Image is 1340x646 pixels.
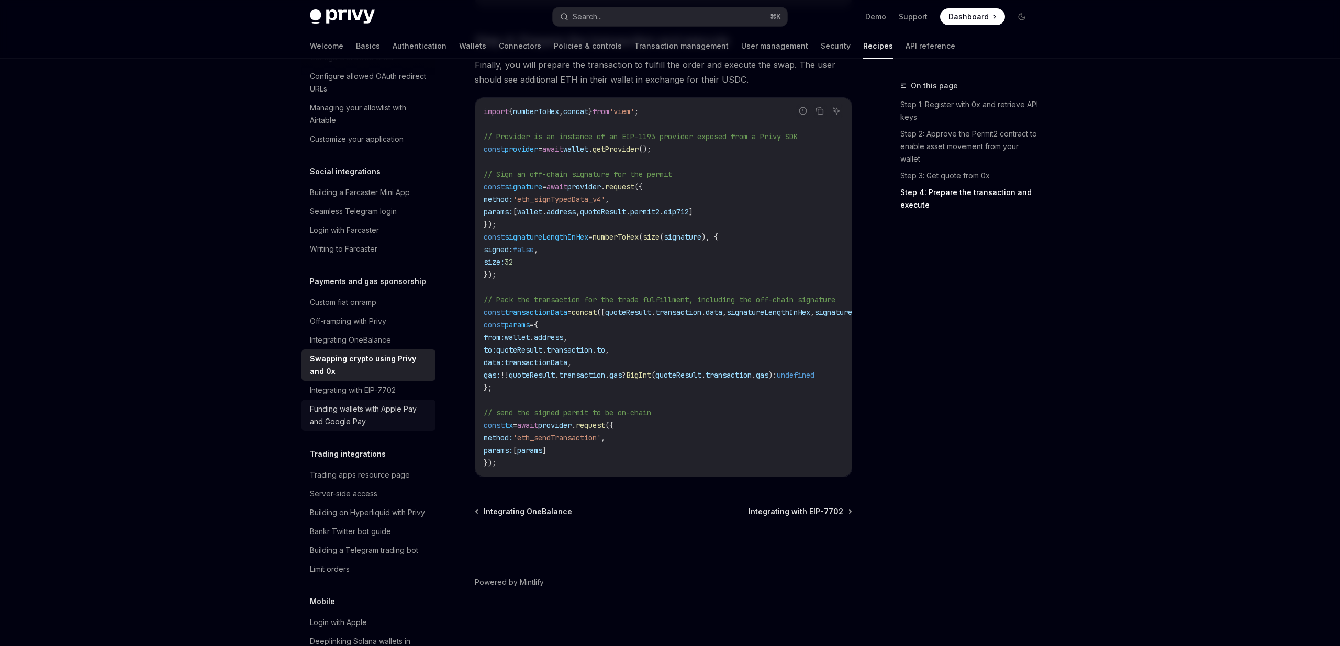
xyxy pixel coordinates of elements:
span: = [538,144,542,154]
a: Step 3: Get quote from 0x [900,167,1038,184]
span: signature [505,182,542,191]
span: transaction [706,370,752,380]
span: const [484,232,505,242]
span: , [810,308,814,317]
div: Managing your allowlist with Airtable [310,101,429,127]
span: getProvider [593,144,639,154]
a: Powered by Mintlify [475,577,544,587]
span: ({ [605,421,613,430]
span: transaction [546,345,593,355]
span: address [534,333,563,342]
a: Configure allowed OAuth redirect URLs [301,67,435,98]
span: request [576,421,605,430]
div: Search... [573,10,602,23]
span: . [752,370,756,380]
span: wallet [563,144,588,154]
span: ; [634,107,639,116]
span: size: [484,257,505,267]
span: = [513,421,517,430]
span: const [484,421,505,430]
div: Building a Telegram trading bot [310,544,418,557]
span: Integrating OneBalance [484,506,572,517]
div: Funding wallets with Apple Pay and Google Pay [310,403,429,428]
div: Integrating OneBalance [310,334,391,346]
span: (); [639,144,651,154]
a: User management [741,33,808,59]
button: Search...⌘K [553,7,787,26]
div: Login with Apple [310,616,367,629]
span: . [701,308,706,317]
a: Step 2: Approve the Permit2 contract to enable asset movement from your wallet [900,126,1038,167]
span: address [546,207,576,217]
span: }); [484,220,496,229]
a: Transaction management [634,33,729,59]
span: numberToHex [593,232,639,242]
a: Step 1: Register with 0x and retrieve API keys [900,96,1038,126]
a: Customize your application [301,130,435,149]
a: API reference [906,33,955,59]
div: Custom fiat onramp [310,296,376,309]
span: . [593,345,597,355]
span: ] [689,207,693,217]
span: = [542,182,546,191]
div: Login with Farcaster [310,224,379,236]
a: Server-side access [301,484,435,503]
span: params [517,446,542,455]
img: dark logo [310,9,375,24]
span: provider [538,421,572,430]
span: params [505,320,530,330]
span: }; [484,383,492,392]
span: : [773,370,777,380]
span: request [605,182,634,191]
div: Seamless Telegram login [310,205,397,218]
span: import [484,107,509,116]
span: gas [609,370,622,380]
h5: Payments and gas sponsorship [310,275,426,288]
span: On this page [911,80,958,92]
span: ), { [701,232,718,242]
a: Recipes [863,33,893,59]
span: quoteResult [605,308,651,317]
span: // send the signed permit to be on-chain [484,408,651,417]
a: Building a Telegram trading bot [301,541,435,560]
div: Customize your application [310,133,404,145]
span: ] [542,446,546,455]
a: Security [821,33,851,59]
span: , [605,195,609,204]
span: Integrating with EIP-7702 [749,506,843,517]
span: signed: [484,245,513,254]
span: data: [484,358,505,367]
a: Limit orders [301,560,435,579]
span: wallet [517,207,542,217]
a: Trading apps resource page [301,466,435,484]
a: Connectors [499,33,541,59]
div: Building a Farcaster Mini App [310,186,410,199]
span: . [701,370,706,380]
span: numberToHex [513,107,559,116]
span: await [542,144,563,154]
span: concat [563,107,588,116]
div: Limit orders [310,563,350,575]
h5: Social integrations [310,165,381,178]
a: Wallets [459,33,486,59]
span: 32 [505,257,513,267]
a: Integrating OneBalance [476,506,572,517]
span: . [605,370,609,380]
span: , [559,107,563,116]
span: , [576,207,580,217]
span: ? [622,370,626,380]
span: signature [814,308,852,317]
span: . [572,421,576,430]
div: Bankr Twitter bot guide [310,525,391,538]
a: Integrating with EIP-7702 [301,381,435,400]
span: , [534,245,538,254]
a: Integrating OneBalance [301,331,435,349]
button: Report incorrect code [796,104,810,118]
span: } [588,107,593,116]
span: . [601,182,605,191]
span: . [626,207,630,217]
span: // Provider is an instance of an EIP-1193 provider exposed from a Privy SDK [484,132,798,141]
span: ( [639,232,643,242]
span: await [517,421,538,430]
span: BigInt [626,370,651,380]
